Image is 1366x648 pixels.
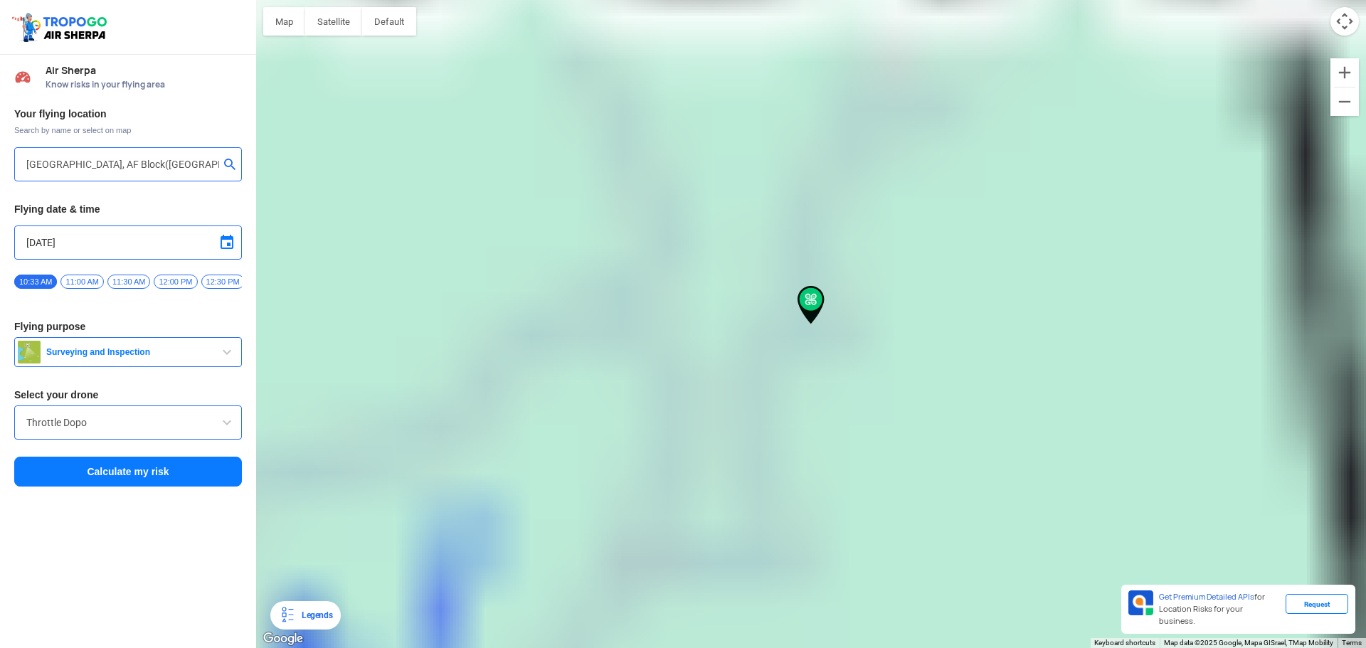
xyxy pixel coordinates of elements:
[201,275,245,289] span: 12:30 PM
[14,124,242,136] span: Search by name or select on map
[26,234,230,251] input: Select Date
[14,457,242,487] button: Calculate my risk
[260,630,307,648] a: Open this area in Google Maps (opens a new window)
[1330,7,1359,36] button: Map camera controls
[279,607,296,624] img: Legends
[1286,594,1348,614] div: Request
[1153,590,1286,628] div: for Location Risks for your business.
[14,275,57,289] span: 10:33 AM
[305,7,362,36] button: Show satellite imagery
[1164,639,1333,647] span: Map data ©2025 Google, Mapa GISrael, TMap Mobility
[1128,590,1153,615] img: Premium APIs
[296,607,332,624] div: Legends
[14,337,242,367] button: Surveying and Inspection
[1330,58,1359,87] button: Zoom in
[11,11,112,43] img: ic_tgdronemaps.svg
[60,275,103,289] span: 11:00 AM
[46,79,242,90] span: Know risks in your flying area
[1094,638,1155,648] button: Keyboard shortcuts
[1159,592,1254,602] span: Get Premium Detailed APIs
[107,275,150,289] span: 11:30 AM
[154,275,197,289] span: 12:00 PM
[14,204,242,214] h3: Flying date & time
[14,68,31,85] img: Risk Scores
[14,109,242,119] h3: Your flying location
[1330,87,1359,116] button: Zoom out
[14,322,242,331] h3: Flying purpose
[260,630,307,648] img: Google
[18,341,41,363] img: survey.png
[26,156,219,173] input: Search your flying location
[41,346,218,358] span: Surveying and Inspection
[263,7,305,36] button: Show street map
[14,390,242,400] h3: Select your drone
[1342,639,1362,647] a: Terms
[26,414,230,431] input: Search by name or Brand
[46,65,242,76] span: Air Sherpa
